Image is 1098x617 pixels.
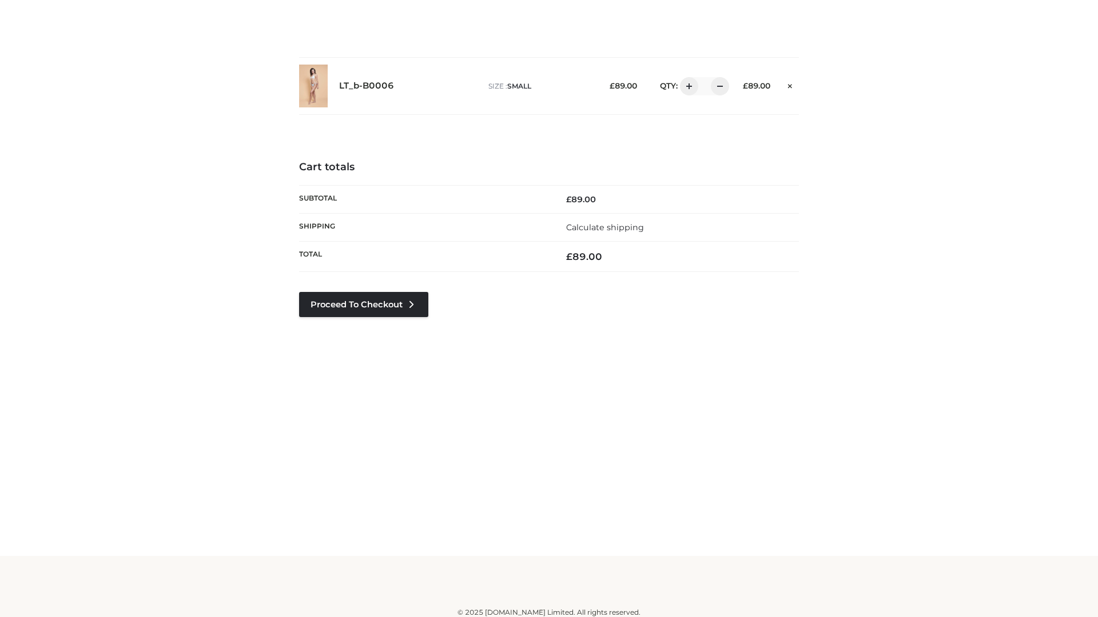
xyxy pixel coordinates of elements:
a: LT_b-B0006 [339,81,394,91]
img: LT_b-B0006 - SMALL [299,65,328,107]
span: £ [566,251,572,262]
th: Total [299,242,549,272]
th: Subtotal [299,185,549,213]
a: Proceed to Checkout [299,292,428,317]
h4: Cart totals [299,161,799,174]
bdi: 89.00 [610,81,637,90]
bdi: 89.00 [743,81,770,90]
th: Shipping [299,213,549,241]
a: Calculate shipping [566,222,644,233]
span: SMALL [507,82,531,90]
span: £ [743,81,748,90]
p: size : [488,81,592,91]
bdi: 89.00 [566,194,596,205]
span: £ [610,81,615,90]
div: QTY: [649,77,725,95]
bdi: 89.00 [566,251,602,262]
a: Remove this item [782,77,799,92]
span: £ [566,194,571,205]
